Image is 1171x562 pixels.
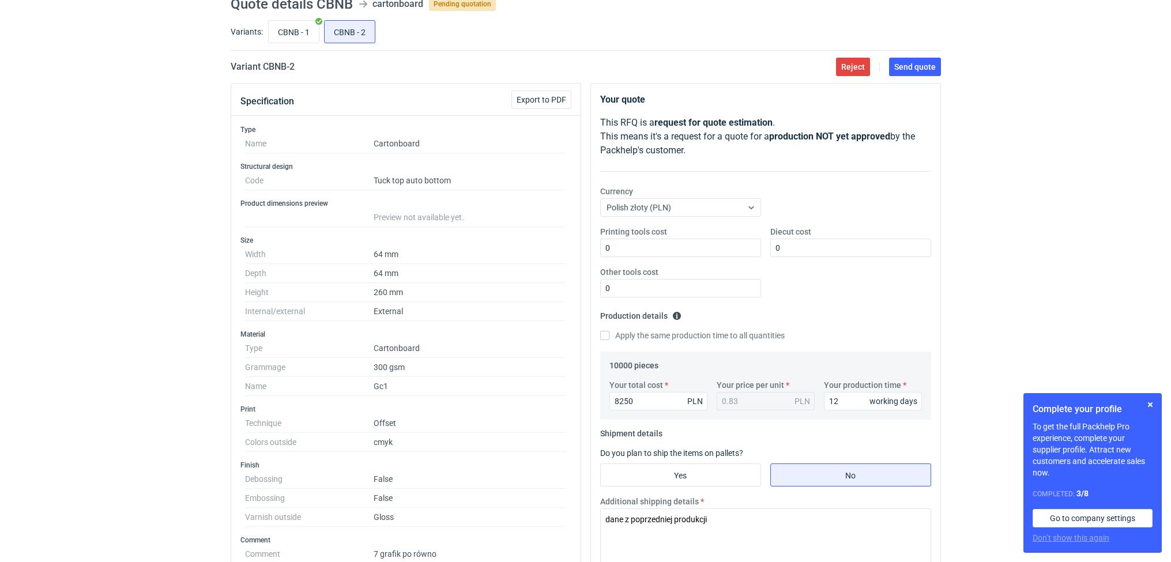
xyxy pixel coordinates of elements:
h3: Type [240,125,571,134]
a: Go to company settings [1033,509,1153,527]
h3: Product dimensions preview [240,199,571,208]
dt: Varnish outside [245,508,374,527]
dd: False [374,470,567,489]
div: PLN [687,395,703,407]
dd: Cartonboard [374,134,567,153]
h3: Comment [240,535,571,545]
dd: 260 mm [374,283,567,302]
dt: Code [245,171,374,190]
dt: Technique [245,414,374,433]
h3: Material [240,330,571,339]
dd: False [374,489,567,508]
button: Specification [240,88,294,115]
label: CBNB - 2 [324,20,375,43]
input: 0 [824,392,922,410]
strong: 3 / 8 [1076,489,1089,498]
dt: Embossing [245,489,374,508]
div: working days [869,395,917,407]
input: 0 [600,239,761,257]
dt: Debossing [245,470,374,489]
label: Your total cost [609,379,663,391]
dt: Name [245,377,374,396]
dt: Name [245,134,374,153]
span: Polish złoty (PLN) [607,203,671,212]
dt: Type [245,339,374,358]
dd: 64 mm [374,264,567,283]
h3: Size [240,236,571,245]
label: Printing tools cost [600,226,667,237]
dd: Cartonboard [374,339,567,358]
label: Additional shipping details [600,496,699,507]
input: 0 [770,239,931,257]
label: CBNB - 1 [268,20,319,43]
label: Your production time [824,379,901,391]
legend: Shipment details [600,424,662,438]
label: Your price per unit [717,379,784,391]
dd: Gloss [374,508,567,527]
dt: Comment [245,545,374,559]
span: Reject [841,63,865,71]
dd: cmyk [374,433,567,452]
dd: 300 gsm [374,358,567,377]
h2: Variant CBNB - 2 [231,60,295,74]
dt: Width [245,245,374,264]
button: Don’t show this again [1033,532,1109,544]
strong: Your quote [600,94,645,105]
dd: Gc1 [374,377,567,396]
label: Variants: [231,26,263,37]
label: No [770,463,931,486]
button: Reject [836,58,870,76]
dd: 7 grafik po równo [374,545,567,559]
dd: External [374,302,567,321]
dd: 64 mm [374,245,567,264]
div: PLN [795,395,810,407]
dt: Internal/external [245,302,374,321]
dd: Offset [374,414,567,433]
span: Preview not available yet. [374,213,464,222]
label: Apply the same production time to all quantities [600,330,785,341]
label: Diecut cost [770,226,811,237]
span: Send quote [894,63,936,71]
dt: Colors outside [245,433,374,452]
p: This RFQ is a . This means it's a request for a quote for a by the Packhelp's customer. [600,116,931,157]
h1: Complete your profile [1033,402,1153,416]
label: Do you plan to ship the items on pallets? [600,448,743,458]
dd: Tuck top auto bottom [374,171,567,190]
strong: request for quote estimation [654,117,773,128]
span: Export to PDF [517,96,566,104]
label: Other tools cost [600,266,658,278]
dt: Depth [245,264,374,283]
input: 0 [600,279,761,297]
button: Export to PDF [511,90,571,109]
button: Skip for now [1143,398,1157,412]
h3: Structural design [240,162,571,171]
label: Yes [600,463,761,486]
input: 0 [609,392,707,410]
dt: Height [245,283,374,302]
button: Send quote [889,58,941,76]
legend: Production details [600,307,681,320]
p: To get the full Packhelp Pro experience, complete your supplier profile. Attract new customers an... [1033,421,1153,478]
div: Completed: [1033,488,1153,500]
dt: Grammage [245,358,374,377]
h3: Print [240,405,571,414]
h3: Finish [240,461,571,470]
strong: production NOT yet approved [769,131,890,142]
label: Currency [600,186,633,197]
legend: 10000 pieces [609,356,658,370]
